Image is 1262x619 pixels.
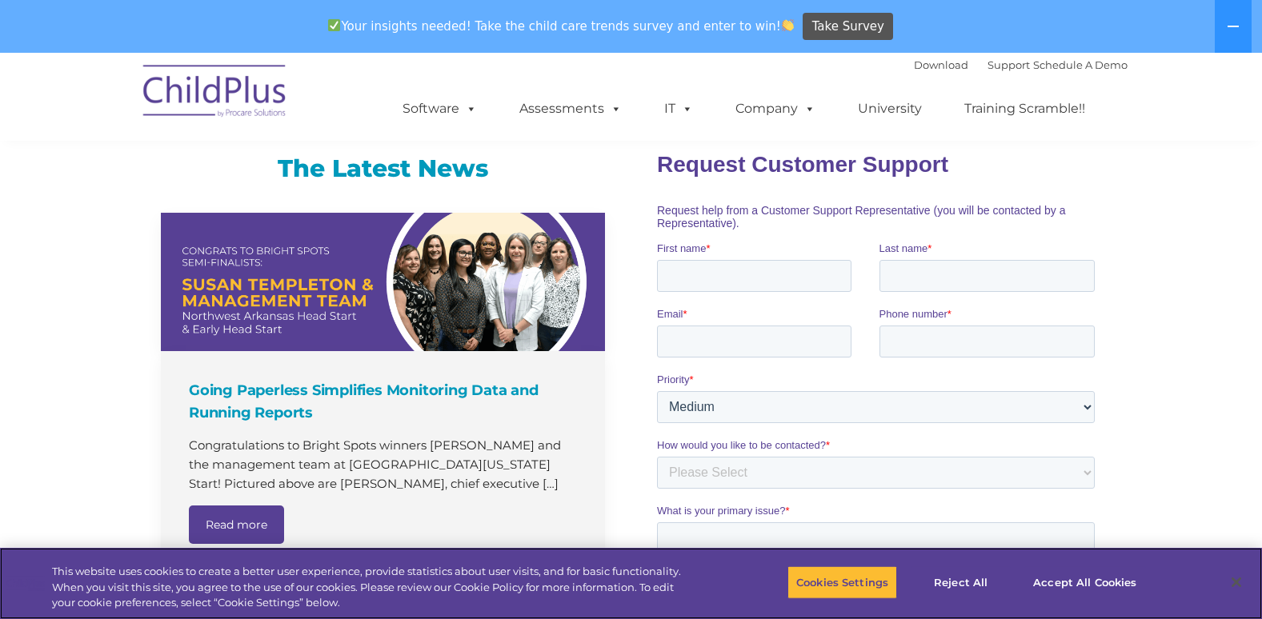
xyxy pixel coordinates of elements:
[842,93,938,125] a: University
[803,13,893,41] a: Take Survey
[503,93,638,125] a: Assessments
[189,379,581,424] h4: Going Paperless Simplifies Monitoring Data and Running Reports
[914,58,1128,71] font: |
[161,153,605,185] h3: The Latest News
[914,58,968,71] a: Download
[948,93,1101,125] a: Training Scramble!!
[135,54,295,134] img: ChildPlus by Procare Solutions
[719,93,831,125] a: Company
[911,565,1011,599] button: Reject All
[787,565,897,599] button: Cookies Settings
[1024,565,1145,599] button: Accept All Cookies
[648,93,709,125] a: IT
[1033,58,1128,71] a: Schedule A Demo
[52,564,694,611] div: This website uses cookies to create a better user experience, provide statistics about user visit...
[988,58,1030,71] a: Support
[1219,565,1254,600] button: Close
[387,93,493,125] a: Software
[782,19,794,31] img: 👏
[328,19,340,31] img: ✅
[189,436,581,493] p: Congratulations to Bright Spots winners [PERSON_NAME] and the management team at [GEOGRAPHIC_DATA...
[322,10,801,42] span: Your insights needed! Take the child care trends survey and enter to win!
[189,505,284,544] a: Read more
[812,13,884,41] span: Take Survey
